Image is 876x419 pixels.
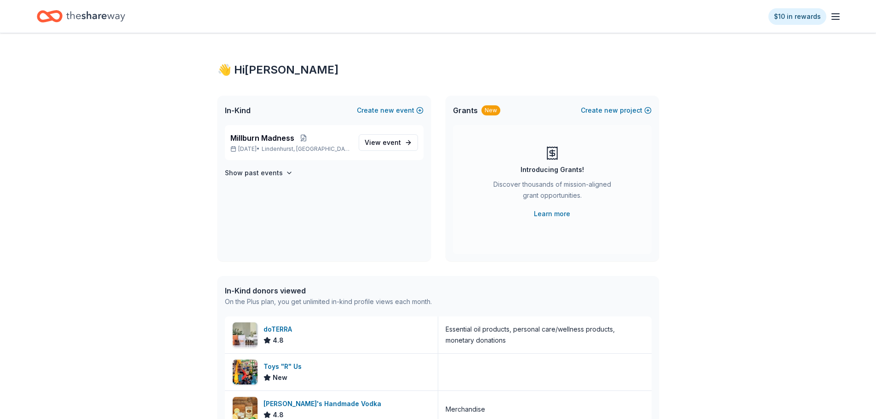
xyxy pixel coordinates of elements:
[263,398,385,409] div: [PERSON_NAME]'s Handmade Vodka
[225,167,283,178] h4: Show past events
[359,134,418,151] a: View event
[225,105,251,116] span: In-Kind
[481,105,500,115] div: New
[383,138,401,146] span: event
[218,63,659,77] div: 👋 Hi [PERSON_NAME]
[534,208,570,219] a: Learn more
[768,8,826,25] a: $10 in rewards
[365,137,401,148] span: View
[581,105,652,116] button: Createnewproject
[357,105,424,116] button: Createnewevent
[380,105,394,116] span: new
[604,105,618,116] span: new
[230,132,294,143] span: Millburn Madness
[490,179,615,205] div: Discover thousands of mission-aligned grant opportunities.
[262,145,351,153] span: Lindenhurst, [GEOGRAPHIC_DATA]
[446,324,644,346] div: Essential oil products, personal care/wellness products, monetary donations
[230,145,351,153] p: [DATE] •
[521,164,584,175] div: Introducing Grants!
[453,105,478,116] span: Grants
[233,322,258,347] img: Image for doTERRA
[37,6,125,27] a: Home
[273,372,287,383] span: New
[273,335,284,346] span: 4.8
[263,324,296,335] div: doTERRA
[225,167,293,178] button: Show past events
[446,404,485,415] div: Merchandise
[263,361,305,372] div: Toys "R" Us
[225,296,432,307] div: On the Plus plan, you get unlimited in-kind profile views each month.
[225,285,432,296] div: In-Kind donors viewed
[233,360,258,385] img: Image for Toys "R" Us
